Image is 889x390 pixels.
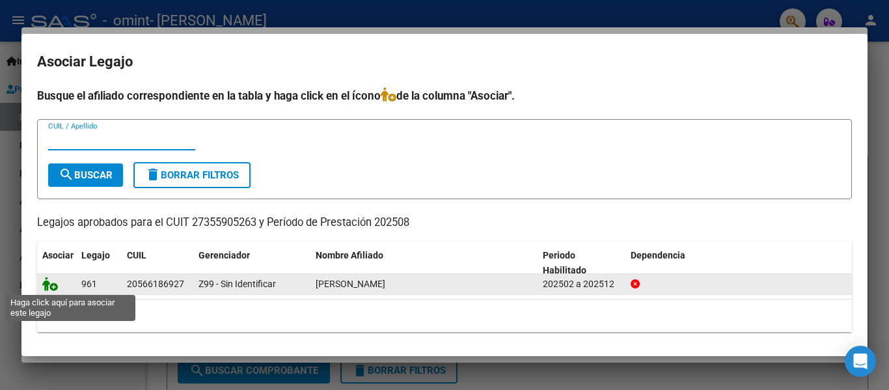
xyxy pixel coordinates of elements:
[81,279,97,289] span: 961
[198,250,250,260] span: Gerenciador
[543,277,620,292] div: 202502 a 202512
[538,242,625,285] datatable-header-cell: Periodo Habilitado
[127,250,146,260] span: CUIL
[48,163,123,187] button: Buscar
[845,346,876,377] div: Open Intercom Messenger
[310,242,538,285] datatable-header-cell: Nombre Afiliado
[316,250,383,260] span: Nombre Afiliado
[59,167,74,182] mat-icon: search
[76,242,122,285] datatable-header-cell: Legajo
[133,162,251,188] button: Borrar Filtros
[145,167,161,182] mat-icon: delete
[59,169,113,181] span: Buscar
[37,242,76,285] datatable-header-cell: Asociar
[198,279,276,289] span: Z99 - Sin Identificar
[81,250,110,260] span: Legajo
[37,49,852,74] h2: Asociar Legajo
[625,242,853,285] datatable-header-cell: Dependencia
[193,242,310,285] datatable-header-cell: Gerenciador
[145,169,239,181] span: Borrar Filtros
[37,299,852,332] div: 1 registros
[42,250,74,260] span: Asociar
[127,277,184,292] div: 20566186927
[316,279,385,289] span: PANZANELLA VALENTINO JESUS
[122,242,193,285] datatable-header-cell: CUIL
[631,250,685,260] span: Dependencia
[37,87,852,104] h4: Busque el afiliado correspondiente en la tabla y haga click en el ícono de la columna "Asociar".
[543,250,586,275] span: Periodo Habilitado
[37,215,852,231] p: Legajos aprobados para el CUIT 27355905263 y Período de Prestación 202508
